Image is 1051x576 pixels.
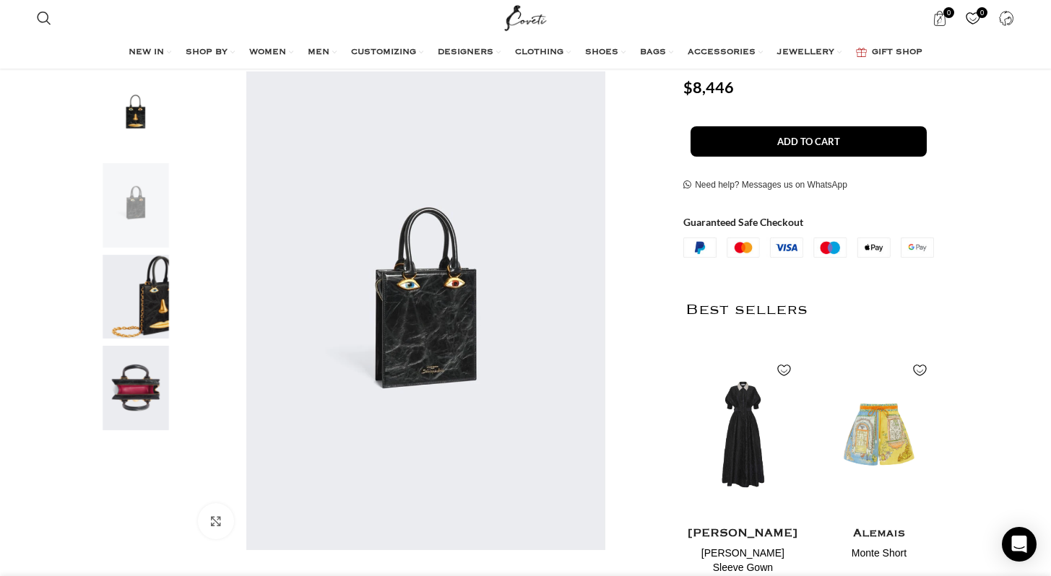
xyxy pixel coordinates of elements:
div: 3 / 4 [92,255,180,346]
div: Open Intercom Messenger [1002,527,1037,562]
div: Main navigation [30,38,1021,67]
img: Rebecca-Vallance-Esther-Short-Sleeve-Gown-7-scaled.jpg [685,348,800,521]
span: MEN [308,47,329,58]
img: Schiaparelli bags [92,163,180,248]
h4: [PERSON_NAME] Sleeve Gown [685,546,800,575]
span: NEW IN [129,47,164,58]
a: CLOTHING [515,38,571,67]
span: 0 [943,7,954,18]
div: 2 / 4 [92,163,180,255]
strong: Guaranteed Safe Checkout [683,216,803,228]
h4: Monte Short [822,546,937,561]
img: GiftBag [856,48,867,57]
span: BAGS [640,47,666,58]
div: My Wishlist [959,4,988,32]
img: Schiaparelli nose bag [92,346,180,430]
img: Anatomy Jewelery Mini Bag [92,71,180,156]
span: JEWELLERY [777,47,834,58]
div: 1 / 4 [92,71,180,163]
img: Schiaparelli bag [92,255,180,339]
a: SHOP BY [186,38,235,67]
a: MEN [308,38,337,67]
h2: Best sellers [685,272,936,348]
a: ACCESSORIES [688,38,763,67]
a: Need help? Messages us on WhatsApp [683,180,847,191]
span: CLOTHING [515,47,563,58]
a: Search [30,4,59,32]
button: Add to cart [691,126,927,157]
div: 4 / 4 [92,346,180,437]
a: NEW IN [129,38,171,67]
a: CUSTOMIZING [351,38,423,67]
bdi: 8,446 [683,78,734,97]
span: WOMEN [249,47,286,58]
span: CUSTOMIZING [351,47,416,58]
div: 2 / 4 [183,71,669,550]
a: GIFT SHOP [856,38,922,67]
img: Schiaparelli-Anatomy-Jewelery-Mini-Bag-1 [186,71,665,550]
a: 0 [925,4,955,32]
a: BAGS [640,38,673,67]
a: Site logo [501,11,550,23]
h4: [PERSON_NAME] [685,525,800,543]
a: 0 [959,4,988,32]
img: guaranteed-safe-checkout-bordered.j [683,237,934,258]
a: JEWELLERY [777,38,842,67]
span: DESIGNERS [438,47,493,58]
a: DESIGNERS [438,38,501,67]
span: 0 [977,7,987,18]
a: SHOES [585,38,626,67]
img: Alemais-Monte-Short-3.jpg [822,348,937,521]
a: WOMEN [249,38,293,67]
span: GIFT SHOP [872,47,922,58]
span: ACCESSORIES [688,47,756,58]
span: $ [683,78,693,97]
span: SHOES [585,47,618,58]
span: SHOP BY [186,47,228,58]
h4: Alemais [822,525,937,543]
